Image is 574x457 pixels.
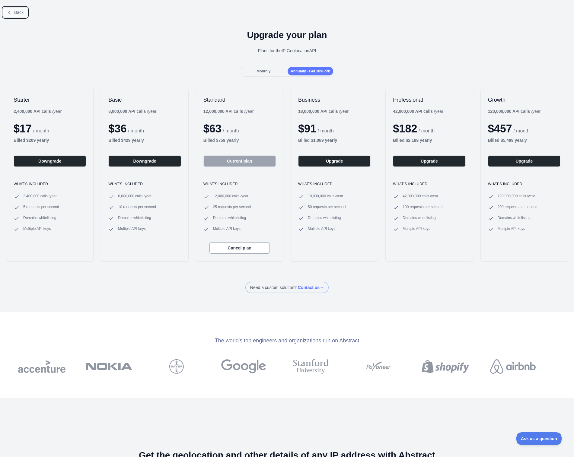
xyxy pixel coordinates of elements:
[298,109,338,114] b: 18,000,000 API calls
[393,108,443,114] div: / year
[393,96,465,103] h2: Professional
[516,432,562,445] iframe: Toggle Customer Support
[203,109,243,114] b: 12,000,000 API calls
[298,108,349,114] div: / year
[298,96,371,103] h2: Business
[203,108,254,114] div: / year
[203,96,276,103] h2: Standard
[393,109,433,114] b: 42,000,000 API calls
